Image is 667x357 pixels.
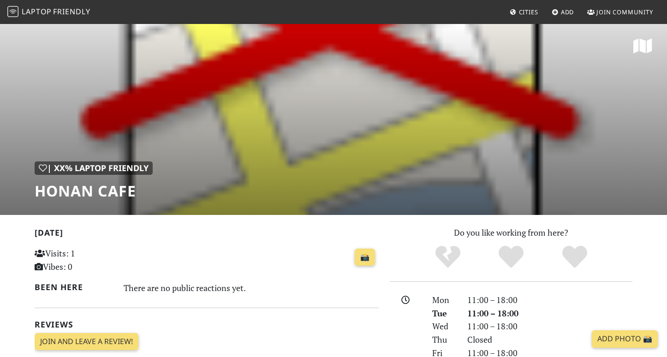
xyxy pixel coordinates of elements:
[596,8,653,16] span: Join Community
[124,280,379,295] div: There are no public reactions yet.
[519,8,538,16] span: Cities
[35,228,379,241] h2: [DATE]
[479,244,543,270] div: Yes
[427,333,462,346] div: Thu
[462,320,638,333] div: 11:00 – 18:00
[22,6,52,17] span: Laptop
[35,247,142,274] p: Visits: 1 Vibes: 0
[35,320,379,329] h2: Reviews
[462,307,638,320] div: 11:00 – 18:00
[355,249,375,266] a: 📸
[548,4,578,20] a: Add
[53,6,90,17] span: Friendly
[35,161,153,175] div: | XX% Laptop Friendly
[506,4,542,20] a: Cities
[35,182,153,200] h1: Honan Cafe
[427,307,462,320] div: Tue
[462,333,638,346] div: Closed
[543,244,607,270] div: Definitely!
[416,244,480,270] div: No
[462,293,638,307] div: 11:00 – 18:00
[592,330,658,348] a: Add Photo 📸
[390,226,632,239] p: Do you like working from here?
[35,333,138,351] a: Join and leave a review!
[427,293,462,307] div: Mon
[7,6,18,17] img: LaptopFriendly
[561,8,574,16] span: Add
[7,4,90,20] a: LaptopFriendly LaptopFriendly
[35,282,113,292] h2: Been here
[427,320,462,333] div: Wed
[584,4,657,20] a: Join Community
